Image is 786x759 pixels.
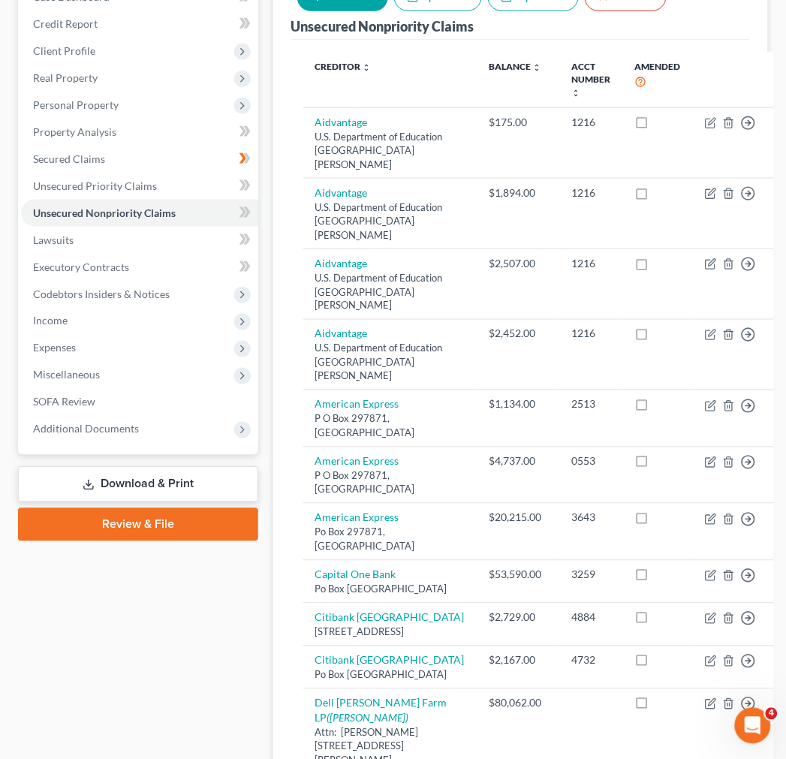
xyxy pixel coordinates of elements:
div: $2,507.00 [489,256,548,271]
a: American Express [315,455,399,468]
span: Miscellaneous [33,369,100,381]
div: P O Box 297871, [GEOGRAPHIC_DATA] [315,412,465,440]
div: Po Box [GEOGRAPHIC_DATA] [315,583,465,597]
span: Personal Property [33,98,119,111]
span: Unsecured Priority Claims [33,179,157,192]
i: unfold_more [363,63,372,72]
a: Aidvantage [315,327,368,340]
a: Secured Claims [21,146,258,173]
a: Executory Contracts [21,254,258,281]
div: $4,737.00 [489,454,548,469]
div: P O Box 297871, [GEOGRAPHIC_DATA] [315,469,465,497]
i: unfold_more [572,89,581,98]
iframe: Intercom live chat [735,708,771,744]
div: Po Box 297871, [GEOGRAPHIC_DATA] [315,526,465,553]
span: Lawsuits [33,233,74,246]
div: U.S. Department of Education [GEOGRAPHIC_DATA][PERSON_NAME] [315,342,465,384]
div: $20,215.00 [489,511,548,526]
span: Unsecured Nonpriority Claims [33,206,176,219]
span: Real Property [33,71,98,84]
div: [STREET_ADDRESS] [315,625,465,640]
div: 2513 [572,397,611,412]
span: Codebtors Insiders & Notices [33,288,170,300]
span: Executory Contracts [33,261,129,273]
a: Acct Number unfold_more [572,61,611,98]
div: U.S. Department of Education [GEOGRAPHIC_DATA][PERSON_NAME] [315,200,465,242]
a: Unsecured Nonpriority Claims [21,200,258,227]
div: $175.00 [489,115,548,130]
div: U.S. Department of Education [GEOGRAPHIC_DATA][PERSON_NAME] [315,130,465,172]
a: American Express [315,511,399,524]
a: Property Analysis [21,119,258,146]
a: Citibank [GEOGRAPHIC_DATA] [315,654,465,667]
a: SOFA Review [21,389,258,416]
div: Unsecured Nonpriority Claims [291,17,474,35]
div: $1,894.00 [489,185,548,200]
div: 1216 [572,185,611,200]
div: 3643 [572,511,611,526]
a: Credit Report [21,11,258,38]
a: Aidvantage [315,116,368,128]
span: Expenses [33,342,76,354]
div: U.S. Department of Education [GEOGRAPHIC_DATA][PERSON_NAME] [315,271,465,313]
span: 4 [766,708,778,720]
div: $2,729.00 [489,610,548,625]
div: 3259 [572,568,611,583]
span: Secured Claims [33,152,105,165]
div: 1216 [572,327,611,342]
span: Property Analysis [33,125,116,138]
i: unfold_more [533,63,542,72]
div: $1,134.00 [489,397,548,412]
a: Unsecured Priority Claims [21,173,258,200]
span: Client Profile [33,44,95,57]
span: Income [33,315,68,327]
a: Review & File [18,508,258,541]
div: $53,590.00 [489,568,548,583]
span: SOFA Review [33,396,95,408]
a: Dell [PERSON_NAME] Farm LP([PERSON_NAME]) [315,697,447,724]
a: Creditor unfold_more [315,61,372,72]
div: Po Box [GEOGRAPHIC_DATA] [315,668,465,682]
a: Lawsuits [21,227,258,254]
a: American Express [315,398,399,411]
a: Download & Print [18,467,258,502]
div: 0553 [572,454,611,469]
div: 4732 [572,653,611,668]
th: Amended [623,52,693,108]
a: Capital One Bank [315,568,396,581]
a: Aidvantage [315,257,368,270]
div: $2,167.00 [489,653,548,668]
div: 4884 [572,610,611,625]
div: 1216 [572,115,611,130]
span: Credit Report [33,17,98,30]
i: ([PERSON_NAME]) [327,712,409,724]
div: 1216 [572,256,611,271]
div: $2,452.00 [489,327,548,342]
a: Aidvantage [315,186,368,199]
div: $80,062.00 [489,696,548,711]
a: Balance unfold_more [489,61,542,72]
a: Citibank [GEOGRAPHIC_DATA] [315,611,465,624]
span: Additional Documents [33,423,139,435]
